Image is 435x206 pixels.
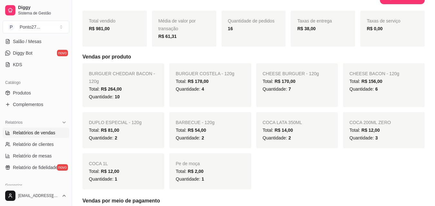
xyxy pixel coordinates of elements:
button: [EMAIL_ADDRESS][DOMAIN_NAME] [3,188,69,203]
a: Relatório de mesas [3,151,69,161]
span: Quantidade: [349,135,378,140]
a: Relatório de clientes [3,139,69,149]
span: Total vendido [89,18,116,23]
span: DUPLO ESPECIAL - 120g [89,120,142,125]
span: Relatório de fidelidade [13,164,58,171]
span: R$ 170,00 [275,79,296,84]
h5: Vendas por produto [82,53,425,61]
span: BARBECUE - 120g [176,120,215,125]
span: 2 [115,135,117,140]
span: P [8,24,14,30]
span: Taxas de serviço [367,18,400,23]
a: Relatórios de vendas [3,128,69,138]
span: Quantidade: [349,86,378,92]
span: BURGUER CHEDDAR BACON - 120g [89,71,155,84]
span: 1 [115,176,117,182]
span: Quantidade: [176,135,204,140]
span: KDS [13,61,22,68]
span: R$ 2,00 [188,169,203,174]
span: Total: [176,79,209,84]
span: Quantidade: [89,176,117,182]
h5: Vendas por meio de pagamento [82,197,425,205]
span: Total: [349,79,382,84]
span: 10 [115,94,120,99]
span: Relatório de mesas [13,153,52,159]
span: BURGUER COSTELA - 120g [176,71,234,76]
a: Produtos [3,88,69,98]
span: COCA LATA 350ML [263,120,302,125]
span: Total: [176,128,206,133]
strong: R$ 61,31 [158,34,177,39]
span: Total: [263,79,296,84]
span: Total: [89,169,119,174]
span: R$ 14,00 [275,128,293,133]
span: 3 [375,135,378,140]
strong: 16 [228,26,233,31]
span: R$ 54,00 [188,128,206,133]
span: Quantidade: [89,135,117,140]
a: Diggy Botnovo [3,48,69,58]
span: Total: [176,169,203,174]
span: Complementos [13,101,43,108]
strong: R$ 0,00 [367,26,383,31]
a: DiggySistema de Gestão [3,3,69,18]
span: R$ 12,00 [362,128,380,133]
span: R$ 156,00 [362,79,383,84]
strong: R$ 981,00 [89,26,110,31]
span: Total: [349,128,380,133]
span: CHEESE BURGUER - 120g [263,71,319,76]
span: CHEESE BACON - 120g [349,71,399,76]
span: Média de valor por transação [158,18,196,31]
span: R$ 81,00 [101,128,119,133]
a: KDS [3,59,69,70]
span: Relatório de clientes [13,141,54,148]
span: Total: [263,128,293,133]
span: Total: [89,86,122,92]
span: Diggy Bot [13,50,33,56]
span: COCA 200ML ZERO [349,120,391,125]
span: Diggy [18,5,67,11]
div: Ponto27 ... [20,24,40,30]
span: 2 [202,135,204,140]
div: Catálogo [3,77,69,88]
span: 6 [375,86,378,92]
a: Relatório de fidelidadenovo [3,162,69,173]
div: Gerenciar [3,180,69,191]
span: [EMAIL_ADDRESS][DOMAIN_NAME] [18,193,59,198]
strong: R$ 38,00 [297,26,316,31]
span: COCA 1L [89,161,108,166]
span: Quantidade: [176,176,204,182]
a: Salão / Mesas [3,36,69,47]
span: Quantidade: [263,86,291,92]
span: Quantidade de pedidos [228,18,275,23]
span: 4 [202,86,204,92]
span: Taxas de entrega [297,18,332,23]
span: R$ 178,00 [188,79,209,84]
span: R$ 12,00 [101,169,119,174]
span: Quantidade: [176,86,204,92]
span: Relatórios de vendas [13,130,55,136]
span: 7 [288,86,291,92]
span: Salão / Mesas [13,38,42,45]
span: Quantidade: [263,135,291,140]
span: 1 [202,176,204,182]
button: Select a team [3,21,69,33]
a: Complementos [3,99,69,110]
span: Pe de moça [176,161,200,166]
span: Quantidade: [89,94,120,99]
span: 2 [288,135,291,140]
span: Sistema de Gestão [18,11,67,16]
span: R$ 264,00 [101,86,122,92]
span: Total: [89,128,119,133]
span: Relatórios [5,120,23,125]
span: Produtos [13,90,31,96]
